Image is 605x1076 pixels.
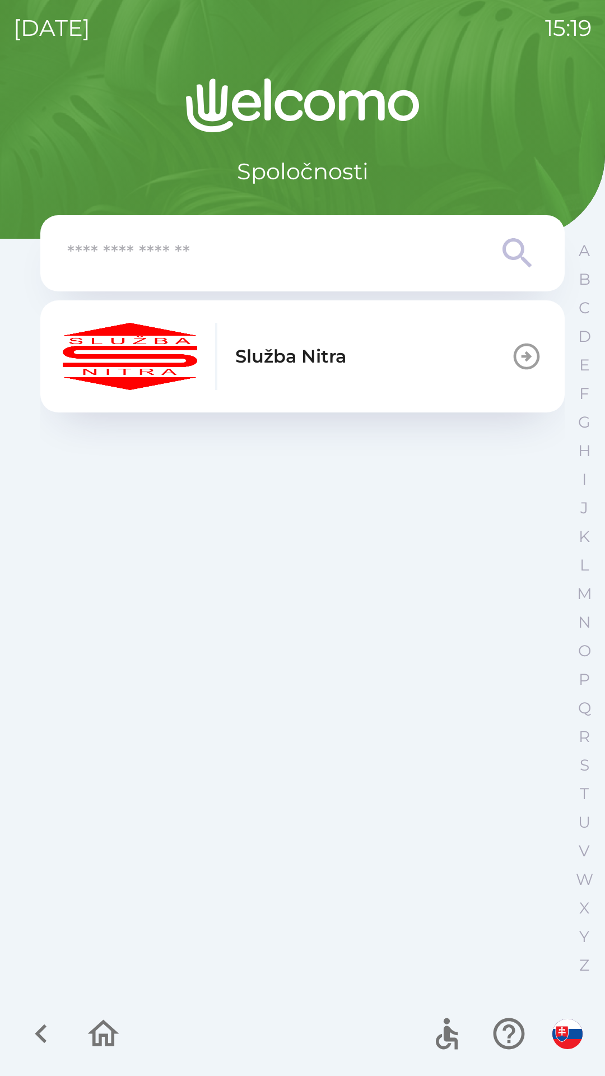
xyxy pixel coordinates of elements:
p: H [578,441,591,461]
p: F [579,384,589,403]
p: C [579,298,590,318]
button: L [570,551,598,579]
button: F [570,379,598,408]
p: R [579,727,590,746]
button: J [570,494,598,522]
p: A [579,241,590,261]
button: Z [570,951,598,980]
p: I [582,470,587,489]
p: Z [579,956,589,975]
button: Q [570,694,598,722]
p: Spoločnosti [237,155,369,188]
p: X [579,898,589,918]
p: D [578,327,591,346]
button: H [570,437,598,465]
p: J [580,498,588,518]
button: T [570,780,598,808]
button: M [570,579,598,608]
p: M [577,584,592,604]
button: O [570,637,598,665]
p: S [580,755,589,775]
button: S [570,751,598,780]
button: W [570,865,598,894]
img: sk flag [552,1019,583,1049]
button: N [570,608,598,637]
button: P [570,665,598,694]
button: X [570,894,598,922]
p: Y [579,927,589,947]
button: R [570,722,598,751]
p: W [576,870,593,889]
p: Služba Nitra [235,343,346,370]
p: P [579,670,590,689]
p: N [578,613,591,632]
img: Logo [40,78,565,132]
button: Služba Nitra [40,300,565,412]
button: U [570,808,598,837]
p: U [578,813,590,832]
button: Y [570,922,598,951]
p: 15:19 [545,11,592,45]
p: L [580,555,589,575]
button: V [570,837,598,865]
button: A [570,236,598,265]
button: E [570,351,598,379]
button: D [570,322,598,351]
button: B [570,265,598,294]
p: Q [578,698,591,718]
p: E [579,355,590,375]
p: [DATE] [13,11,90,45]
button: C [570,294,598,322]
button: G [570,408,598,437]
button: I [570,465,598,494]
p: B [579,270,590,289]
p: K [579,527,590,546]
button: K [570,522,598,551]
img: c55f63fc-e714-4e15-be12-dfeb3df5ea30.png [63,323,197,390]
p: V [579,841,590,861]
p: O [578,641,591,661]
p: G [578,412,590,432]
p: T [580,784,589,804]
